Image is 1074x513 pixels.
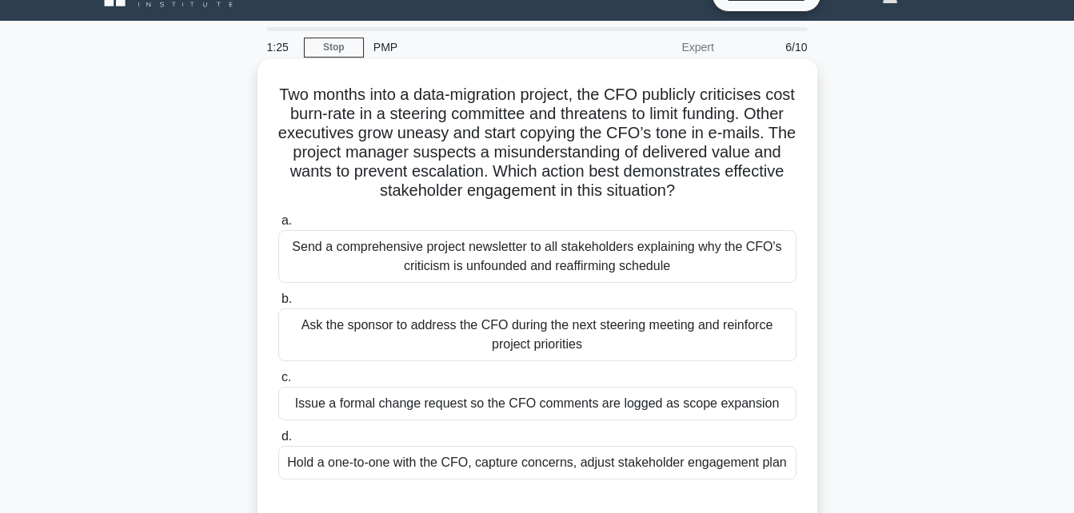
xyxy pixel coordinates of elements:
[281,292,292,305] span: b.
[724,31,817,63] div: 6/10
[281,370,291,384] span: c.
[278,446,797,479] div: Hold a one-to-one with the CFO, capture concerns, adjust stakeholder engagement plan
[281,429,292,443] span: d.
[281,213,292,227] span: a.
[278,230,797,283] div: Send a comprehensive project newsletter to all stakeholders explaining why the CFO's criticism is...
[277,85,798,201] h5: Two months into a data-migration project, the CFO publicly criticises cost burn-rate in a steerin...
[278,387,797,420] div: Issue a formal change request so the CFO comments are logged as scope expansion
[364,31,584,63] div: PMP
[584,31,724,63] div: Expert
[258,31,304,63] div: 1:25
[278,308,797,361] div: Ask the sponsor to address the CFO during the next steering meeting and reinforce project priorities
[304,38,364,58] a: Stop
